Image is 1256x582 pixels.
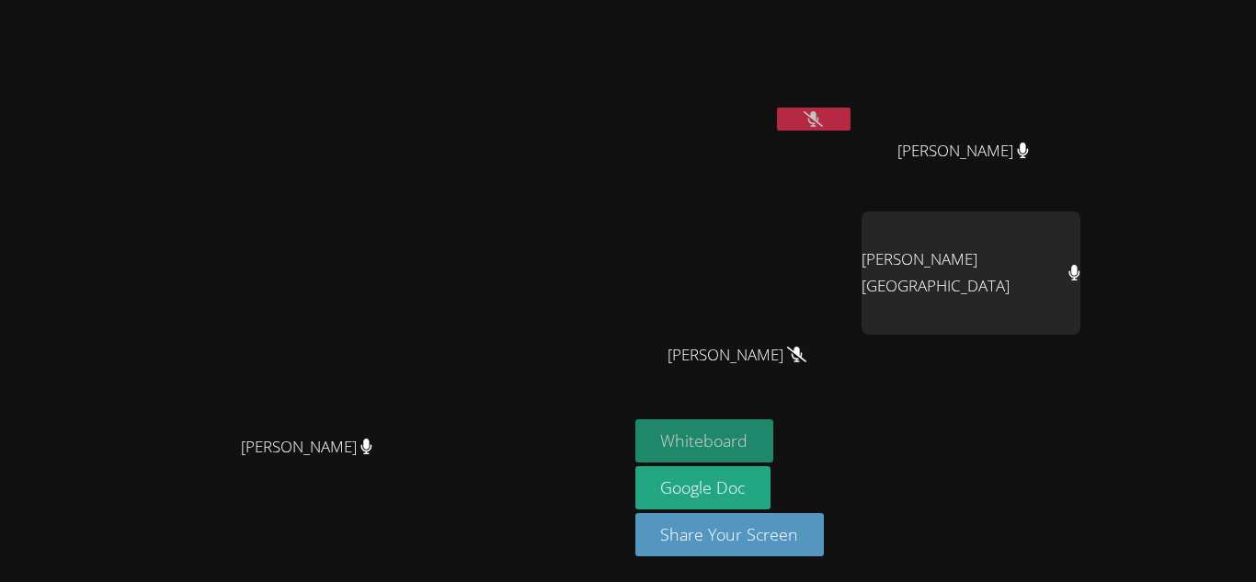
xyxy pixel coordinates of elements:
[668,342,806,369] span: [PERSON_NAME]
[635,513,825,556] button: Share Your Screen
[635,419,774,462] button: Whiteboard
[241,434,372,461] span: [PERSON_NAME]
[862,211,1080,335] div: [PERSON_NAME][GEOGRAPHIC_DATA]
[635,466,771,509] a: Google Doc
[897,138,1029,165] span: [PERSON_NAME]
